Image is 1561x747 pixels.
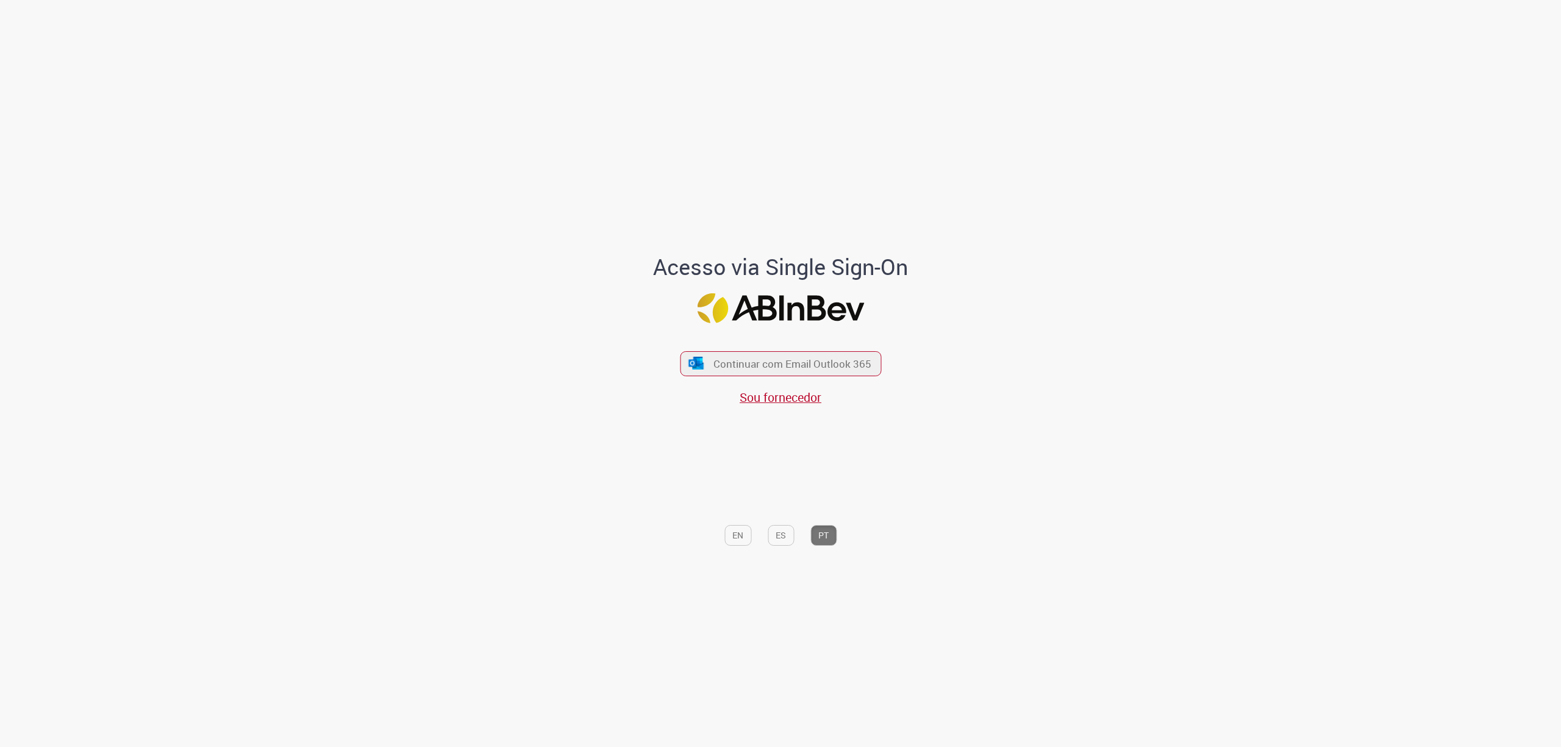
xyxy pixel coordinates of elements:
img: Logo ABInBev [697,293,864,323]
button: ES [768,525,794,546]
button: EN [724,525,751,546]
img: ícone Azure/Microsoft 360 [688,357,705,370]
span: Continuar com Email Outlook 365 [713,357,871,371]
button: PT [810,525,837,546]
button: ícone Azure/Microsoft 360 Continuar com Email Outlook 365 [680,351,881,376]
a: Sou fornecedor [740,389,821,406]
h1: Acesso via Single Sign-On [612,255,950,279]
